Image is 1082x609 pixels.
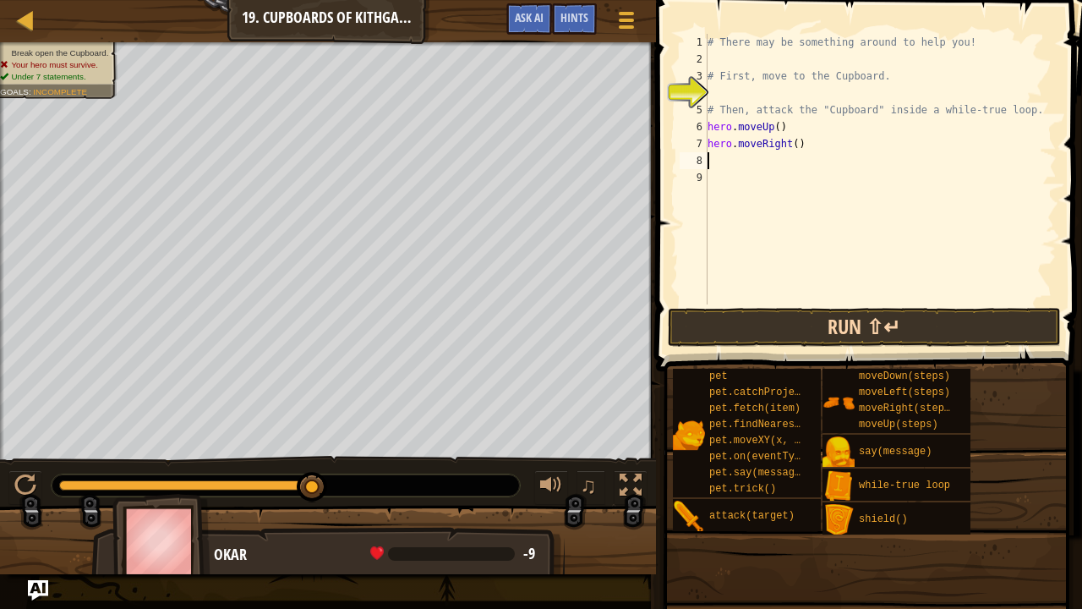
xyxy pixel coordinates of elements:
[680,68,708,85] div: 3
[614,470,648,505] button: Toggle fullscreen
[680,135,708,152] div: 7
[8,470,42,505] button: Ctrl + P: Play
[605,3,648,43] button: Show game menu
[673,501,705,533] img: portrait.png
[523,543,535,564] span: -9
[28,580,48,601] button: Ask AI
[680,118,708,135] div: 6
[680,85,708,101] div: 4
[673,419,705,451] img: portrait.png
[534,470,568,505] button: Adjust volume
[577,470,605,505] button: ♫
[680,152,708,169] div: 8
[668,308,1062,347] button: Run ⇧↵
[560,9,588,25] span: Hints
[859,446,932,458] span: say(message)
[11,60,98,69] span: Your hero must survive.
[709,403,801,414] span: pet.fetch(item)
[859,419,938,431] span: moveUp(steps)
[33,87,87,96] span: Incomplete
[859,403,956,414] span: moveRight(steps)
[859,387,950,398] span: moveLeft(steps)
[822,470,855,502] img: portrait.png
[822,387,855,419] img: portrait.png
[11,48,108,58] span: Break open the Cupboard.
[859,370,950,382] span: moveDown(steps)
[709,510,795,522] span: attack(target)
[709,419,873,431] span: pet.findNearestByType(type)
[709,387,867,398] span: pet.catchProjectile(arrow)
[709,467,806,479] span: pet.say(message)
[11,72,85,81] span: Under 7 statements.
[680,34,708,51] div: 1
[822,504,855,536] img: portrait.png
[822,436,855,469] img: portrait.png
[859,480,950,491] span: while-true loop
[709,370,728,382] span: pet
[859,513,908,525] span: shield()
[680,101,708,118] div: 5
[214,544,548,566] div: Okar
[515,9,544,25] span: Ask AI
[709,451,867,463] span: pet.on(eventType, handler)
[709,435,806,447] span: pet.moveXY(x, y)
[680,169,708,186] div: 9
[580,473,597,498] span: ♫
[709,483,776,495] span: pet.trick()
[112,494,210,588] img: thang_avatar_frame.png
[370,546,535,562] div: health: -9 / 333
[29,87,33,96] span: :
[680,51,708,68] div: 2
[506,3,552,35] button: Ask AI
